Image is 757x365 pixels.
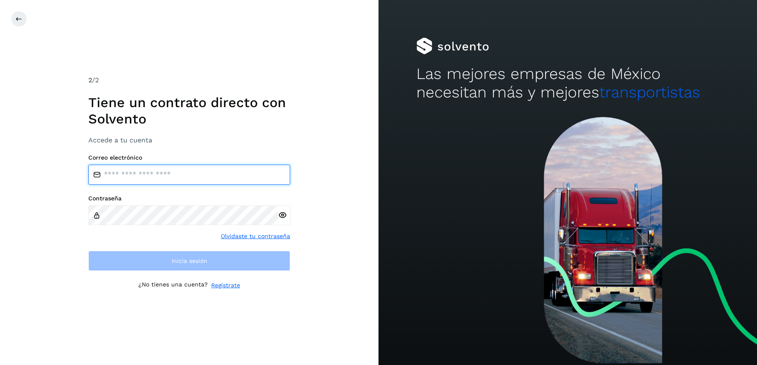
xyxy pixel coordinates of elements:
h1: Tiene un contrato directo con Solvento [88,95,290,127]
h3: Accede a tu cuenta [88,136,290,144]
h2: Las mejores empresas de México necesitan más y mejores [416,65,719,102]
span: Inicia sesión [172,258,207,264]
span: transportistas [599,83,700,101]
p: ¿No tienes una cuenta? [138,281,208,290]
div: /2 [88,75,290,85]
a: Olvidaste tu contraseña [221,232,290,241]
span: 2 [88,76,92,84]
label: Contraseña [88,195,290,202]
button: Inicia sesión [88,251,290,271]
label: Correo electrónico [88,154,290,161]
a: Regístrate [211,281,240,290]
